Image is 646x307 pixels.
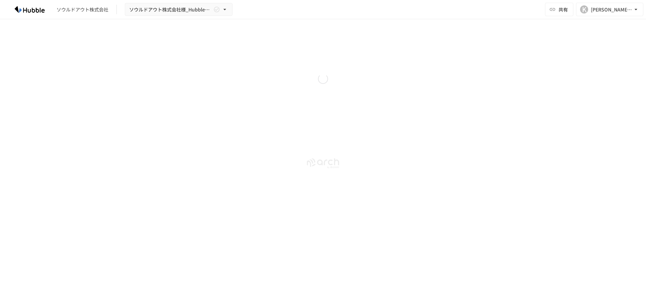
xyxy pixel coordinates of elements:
[576,3,643,16] button: K[PERSON_NAME][EMAIL_ADDRESS][DOMAIN_NAME]
[559,6,568,13] span: 共有
[129,5,212,14] span: ソウルドアウト株式会社様_Hubble使い方管理表
[591,5,633,14] div: [PERSON_NAME][EMAIL_ADDRESS][DOMAIN_NAME]
[545,3,573,16] button: 共有
[57,6,108,13] div: ソウルドアウト株式会社
[8,4,51,15] img: HzDRNkGCf7KYO4GfwKnzITak6oVsp5RHeZBEM1dQFiQ
[580,5,588,13] div: K
[125,3,232,16] button: ソウルドアウト株式会社様_Hubble使い方管理表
